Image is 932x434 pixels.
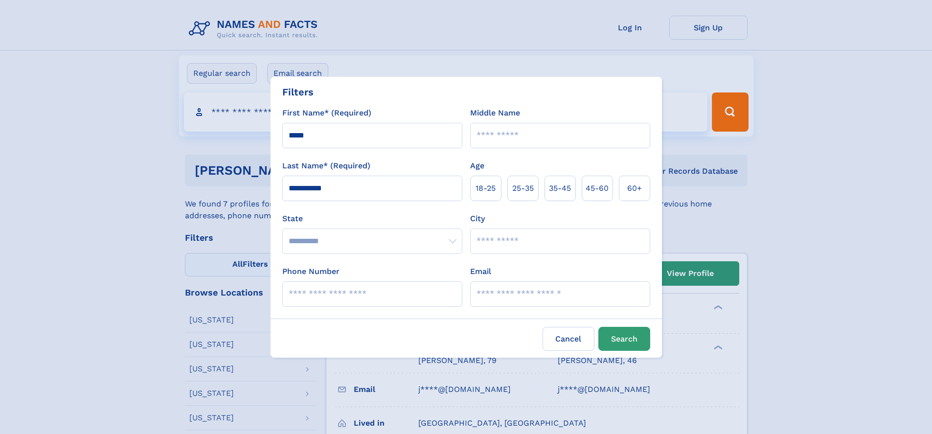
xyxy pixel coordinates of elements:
[470,160,484,172] label: Age
[282,213,462,225] label: State
[282,266,340,277] label: Phone Number
[512,183,534,194] span: 25‑35
[282,107,371,119] label: First Name* (Required)
[598,327,650,351] button: Search
[282,160,370,172] label: Last Name* (Required)
[470,107,520,119] label: Middle Name
[627,183,642,194] span: 60+
[282,85,314,99] div: Filters
[470,266,491,277] label: Email
[543,327,594,351] label: Cancel
[549,183,571,194] span: 35‑45
[586,183,609,194] span: 45‑60
[470,213,485,225] label: City
[476,183,496,194] span: 18‑25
